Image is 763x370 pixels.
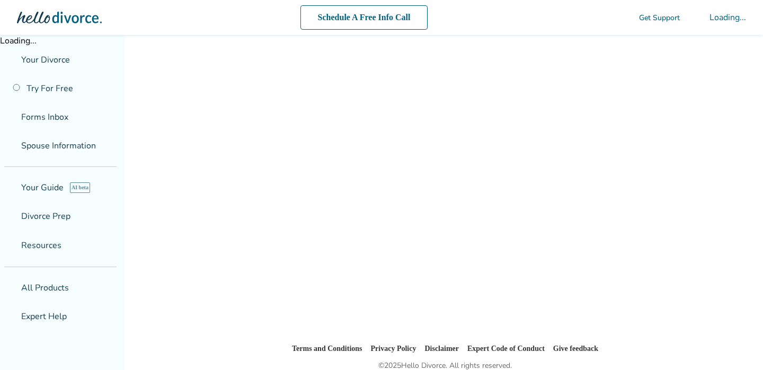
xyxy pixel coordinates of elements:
span: expand_more [97,239,110,252]
a: Expert Code of Conduct [468,343,550,354]
span: AI beta [70,182,91,193]
li: Give feedback [558,342,608,355]
span: flag_2 [6,56,15,64]
a: phone_in_talkGet Support [626,13,680,23]
span: people [6,142,15,150]
span: shopping_basket [6,284,15,292]
span: explore [6,183,15,192]
span: menu_book [6,241,15,250]
a: Schedule A Free Info Call [297,5,432,30]
li: Disclaimer [422,342,459,355]
span: list_alt_check [6,212,15,221]
span: groups [6,312,15,321]
span: Get Support [639,13,680,23]
span: Forms Inbox [21,111,68,123]
span: phone_in_talk [626,13,635,22]
span: Resources [6,240,61,251]
span: inbox [6,113,15,121]
a: Privacy Policy [366,343,414,354]
a: Terms and Conditions [282,343,358,354]
div: Loading... [709,12,746,23]
span: shopping_cart [688,11,701,24]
